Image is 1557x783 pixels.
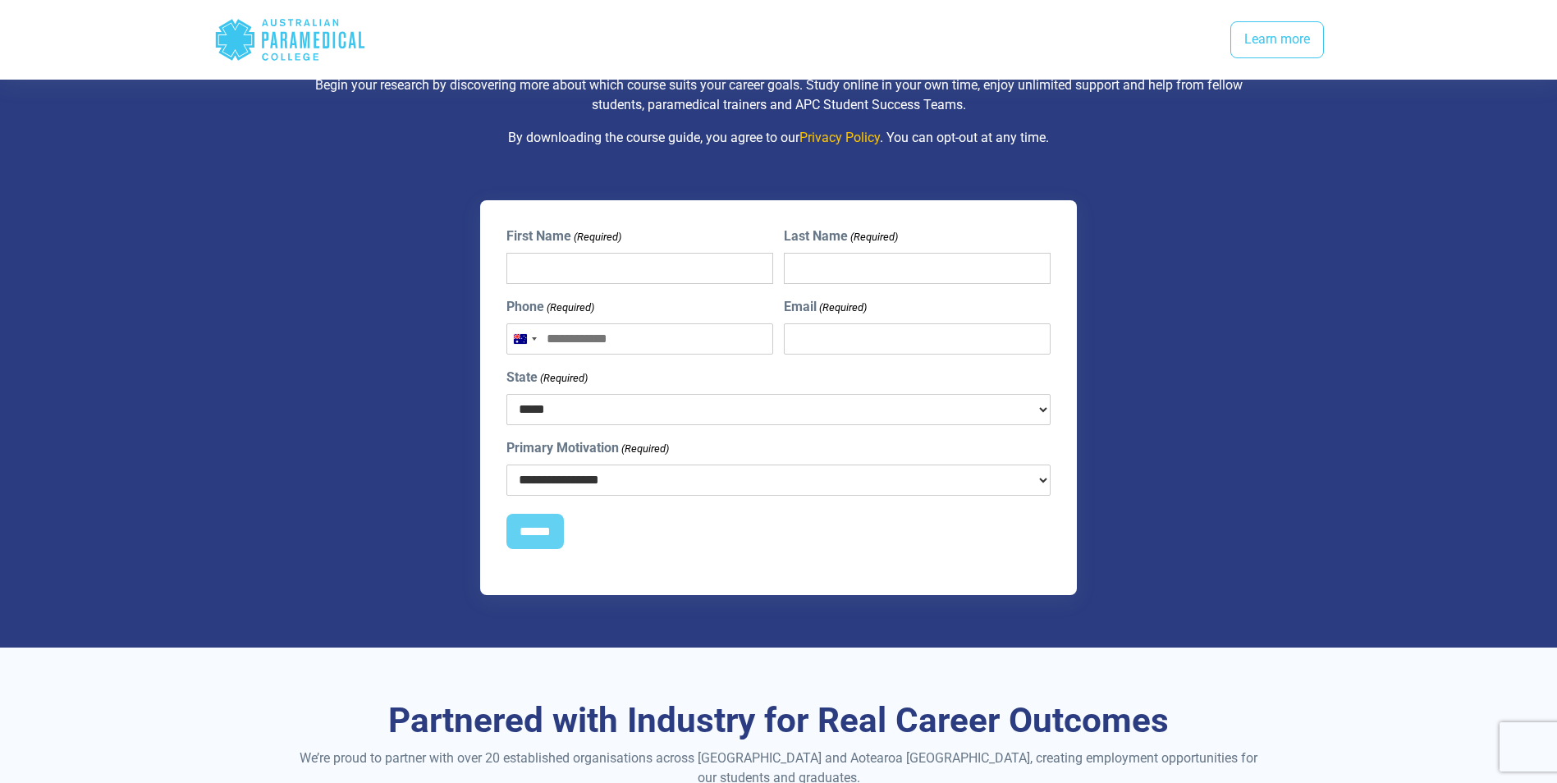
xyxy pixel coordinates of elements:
label: Last Name [784,227,898,246]
label: Email [784,297,867,317]
span: (Required) [620,441,669,457]
p: Begin your research by discovering more about which course suits your career goals. Study online ... [299,76,1259,115]
span: (Required) [538,370,588,387]
label: Primary Motivation [506,438,669,458]
div: Australian Paramedical College [214,13,366,66]
span: (Required) [572,229,621,245]
label: State [506,368,588,387]
span: (Required) [818,300,868,316]
button: Selected country [507,324,542,354]
span: (Required) [849,229,899,245]
p: By downloading the course guide, you agree to our . You can opt-out at any time. [299,128,1259,148]
h3: Partnered with Industry for Real Career Outcomes [299,700,1259,742]
a: Learn more [1230,21,1324,59]
label: Phone [506,297,594,317]
a: Privacy Policy [799,130,880,145]
span: (Required) [545,300,594,316]
label: First Name [506,227,621,246]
